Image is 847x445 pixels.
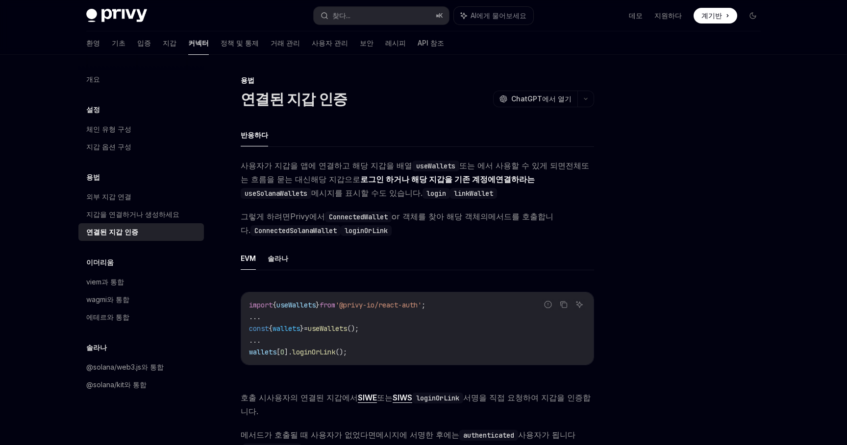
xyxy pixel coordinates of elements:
[163,39,176,47] font: 지갑
[654,11,682,21] a: 지원하다
[358,393,377,403] a: SIWE
[422,301,425,309] span: ;
[112,39,125,47] font: 기초
[188,39,209,47] font: 커넥터
[325,211,392,222] code: ConnectedWallet
[304,324,308,333] span: =
[496,174,535,184] font: 연결하라는
[78,376,204,394] a: @solana/kit와 통합
[412,393,463,403] code: loginOrLink
[86,295,129,304] font: wagmi와 통합
[314,7,449,24] button: 찾다...⌘K
[163,31,176,55] a: 지갑
[471,11,526,20] font: AI에게 물어보세요
[241,76,254,84] font: 용법
[241,188,311,199] code: useSolanaWallets
[241,123,268,146] button: 반응하다
[78,70,204,88] a: 개요
[418,31,444,55] a: API 참조
[86,105,100,114] font: 설정
[249,336,261,345] span: ...
[249,324,269,333] span: const
[78,120,204,138] a: 체인 유형 구성
[86,258,114,266] font: 이더리움
[221,39,259,47] font: 정책 및 통제
[86,75,100,83] font: 개요
[332,11,350,20] font: 찾다...
[86,210,179,218] font: 지갑을 연결하거나 생성하세요
[241,131,268,139] font: 반응하다
[86,343,107,351] font: 솔라나
[694,8,737,23] a: 계기반
[701,11,722,20] font: 계기반
[542,298,554,311] button: 잘못된 코드 신고
[241,430,376,440] font: 메서드가 호출될 때 사용자가 없었다면
[393,393,412,403] a: SIWS
[421,188,423,198] font: .
[745,8,761,23] button: 다크 모드 전환
[347,324,359,333] span: ();
[137,39,151,47] font: 입증
[376,430,459,440] font: 메시지에 서명한 후에는
[280,348,284,356] span: 0
[377,393,393,402] font: 또는
[316,301,320,309] span: }
[267,393,358,402] font: 사용자의 연결된 지갑에서
[250,225,341,236] code: ConnectedSolanaWallet
[276,301,316,309] span: useWallets
[241,247,256,270] button: EVM
[493,91,577,107] button: ChatGPT에서 열기
[188,31,209,55] a: 커넥터
[360,31,374,55] a: 보안
[557,298,570,311] button: 코드 블록의 내용을 복사하세요
[78,291,204,308] a: wagmi와 통합
[86,313,129,321] font: 에테르와 통합
[629,11,643,21] a: 데모
[300,324,304,333] span: }
[450,188,497,199] code: linkWallet
[276,348,280,356] span: [
[86,125,131,133] font: 체인 유형 구성
[418,39,444,47] font: API 참조
[241,211,290,221] font: 그렇게 하려면
[78,188,204,206] a: 외부 지갑 연결
[241,393,267,402] font: 호출 시
[86,380,147,389] font: @solana/kit와 통합
[423,188,450,199] code: login
[269,324,273,333] span: {
[86,39,100,47] font: 환영
[284,348,292,356] span: ].
[271,31,300,55] a: 거래 관리
[290,211,325,221] font: Privy에서
[241,161,412,170] font: 사용자가 지갑을 앱에 연결하고 해당 지갑을 배열
[78,223,204,241] a: 연결된 지갑 인증
[271,39,300,47] font: 거래 관리
[292,348,335,356] span: loginOrLink
[459,430,518,441] code: authenticated
[86,278,124,286] font: viem과 통합
[459,161,566,170] font: 또는 에서 사용할 수 있게 되면
[385,31,406,55] a: 레시피
[311,174,360,184] font: 해당 지갑으로
[335,301,422,309] span: '@privy-io/react-auth'
[273,301,276,309] span: {
[86,9,147,23] img: 어두운 로고
[249,348,276,356] span: wallets
[78,273,204,291] a: viem과 통합
[312,39,348,47] font: 사용자 관리
[221,31,259,55] a: 정책 및 통제
[86,173,100,181] font: 용법
[629,11,643,20] font: 데모
[439,12,443,19] font: K
[454,7,533,24] button: AI에게 물어보세요
[86,363,164,371] font: @solana/web3.js와 통합
[573,298,586,311] button: AI에게 물어보세요
[78,138,204,156] a: 지갑 옵션 구성
[86,228,138,236] font: 연결된 지갑 인증
[78,358,204,376] a: @solana/web3.js와 통합
[320,301,335,309] span: from
[436,12,439,19] font: ⌘
[335,348,347,356] span: ();
[112,31,125,55] a: 기초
